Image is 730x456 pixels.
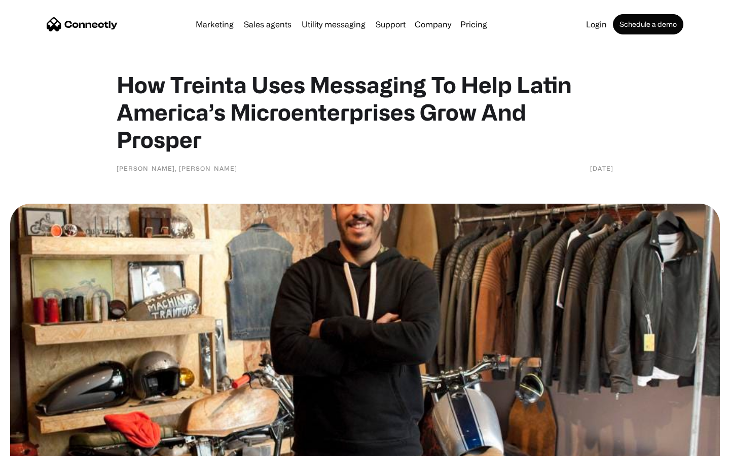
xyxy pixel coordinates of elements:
div: Company [415,17,451,31]
a: home [47,17,118,32]
div: [DATE] [590,163,613,173]
a: Schedule a demo [613,14,683,34]
a: Sales agents [240,20,296,28]
a: Support [372,20,410,28]
a: Utility messaging [298,20,370,28]
a: Marketing [192,20,238,28]
aside: Language selected: English [10,438,61,452]
a: Login [582,20,611,28]
a: Pricing [456,20,491,28]
ul: Language list [20,438,61,452]
div: Company [412,17,454,31]
h1: How Treinta Uses Messaging To Help Latin America’s Microenterprises Grow And Prosper [117,71,613,153]
div: [PERSON_NAME], [PERSON_NAME] [117,163,237,173]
